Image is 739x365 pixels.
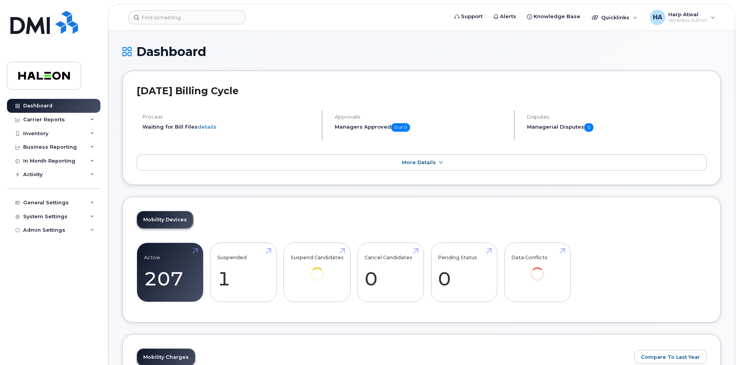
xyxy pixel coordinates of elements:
[527,123,707,132] h5: Managerial Disputes
[364,247,417,298] a: Cancel Candidates 0
[335,114,507,120] h4: Approvals
[402,160,436,165] span: More Details
[438,247,490,298] a: Pending Status 0
[198,124,217,130] a: details
[142,123,315,131] li: Waiting for Bill Files
[335,123,507,132] h5: Managers Approved
[634,350,707,364] button: Compare To Last Year
[122,45,721,58] h1: Dashboard
[142,114,315,120] h4: Process
[511,247,563,291] a: Data Conflicts
[391,123,410,132] span: 0 of 0
[137,85,707,97] h2: [DATE] Billing Cycle
[137,211,193,228] a: Mobility Devices
[291,247,344,291] a: Suspend Candidates
[641,353,700,361] span: Compare To Last Year
[217,247,269,298] a: Suspended 1
[527,114,707,120] h4: Disputes
[584,123,593,132] span: 0
[144,247,196,298] a: Active 207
